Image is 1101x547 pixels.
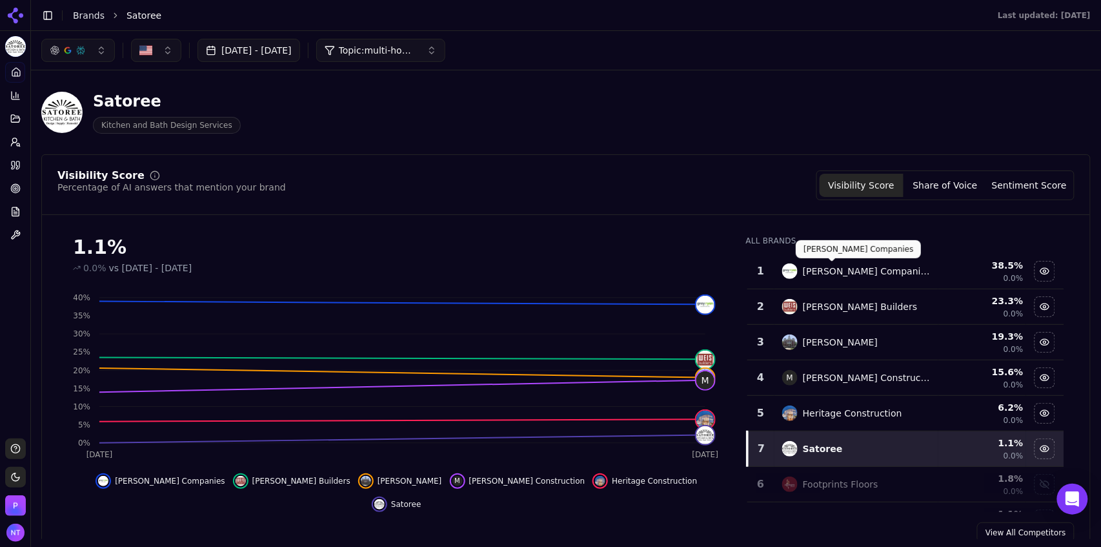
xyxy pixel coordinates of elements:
[6,524,25,542] img: Nate Tower
[696,426,714,444] img: satoree
[696,369,714,387] img: mcgough
[747,254,1064,289] tr: 1ryan companies[PERSON_NAME] Companies38.5%0.0%Hide ryan companies data
[753,370,769,386] div: 4
[753,477,769,492] div: 6
[197,39,300,62] button: [DATE] - [DATE]
[93,117,241,134] span: Kitchen and Bath Design Services
[1004,273,1024,284] span: 0.0%
[747,325,1064,360] tr: 3mcgough[PERSON_NAME]19.3%0.0%Hide mcgough data
[378,476,442,486] span: [PERSON_NAME]
[252,476,350,486] span: [PERSON_NAME] Builders
[1004,380,1024,390] span: 0.0%
[977,522,1075,543] a: View All Competitors
[592,473,697,489] button: Hide heritage construction data
[782,370,798,386] span: M
[73,311,90,320] tspan: 35%
[5,36,26,57] button: Current brand: Satoree
[1035,439,1055,459] button: Hide satoree data
[5,495,26,516] button: Open organization switcher
[696,296,714,314] img: ryan companies
[5,36,26,57] img: Satoree
[361,476,371,486] img: mcgough
[753,299,769,315] div: 2
[1004,415,1024,426] span: 0.0%
[747,502,1064,538] tr: 1.1%Show lakeside floor coverings data
[73,366,90,375] tspan: 20%
[1035,403,1055,424] button: Hide heritage construction data
[96,473,225,489] button: Hide ryan companies data
[747,467,1064,502] tr: 6footprints floorsFootprints Floors1.8%0.0%Show footprints floors data
[452,476,463,486] span: M
[746,236,1064,246] div: All Brands
[782,335,798,350] img: mcgough
[73,236,720,259] div: 1.1%
[595,476,605,486] img: heritage construction
[391,499,421,510] span: Satoree
[469,476,585,486] span: [PERSON_NAME] Construction
[747,431,1064,467] tr: 7satoreeSatoree1.1%0.0%Hide satoree data
[1004,451,1024,461] span: 0.0%
[941,437,1024,449] div: 1.1 %
[73,9,972,22] nav: breadcrumb
[93,91,241,112] div: Satoree
[98,476,108,486] img: ryan companies
[803,478,878,491] div: Footprints Floors
[126,9,161,22] span: Satoree
[803,371,931,384] div: [PERSON_NAME] Construction
[696,371,714,389] span: M
[73,293,90,302] tspan: 40%
[803,300,918,313] div: [PERSON_NAME] Builders
[1004,344,1024,355] span: 0.0%
[139,44,152,57] img: United States
[987,174,1071,197] button: Sentiment Score
[41,92,83,133] img: Satoree
[782,263,798,279] img: ryan companies
[753,335,769,350] div: 3
[5,495,26,516] img: Perrill
[109,262,192,274] span: vs [DATE] - [DATE]
[6,524,25,542] button: Open user button
[941,294,1024,307] div: 23.3 %
[904,174,987,197] button: Share of Voice
[78,439,90,448] tspan: 0%
[782,441,798,457] img: satoree
[1004,486,1024,497] span: 0.0%
[83,262,106,274] span: 0.0%
[339,44,416,57] span: Topic: multi-housing construction twin cities
[753,406,769,421] div: 5
[1035,474,1055,495] button: Show footprints floors data
[803,244,913,254] p: [PERSON_NAME] Companies
[1035,296,1055,317] button: Hide weis builders data
[782,299,798,315] img: weis builders
[998,10,1091,21] div: Last updated: [DATE]
[803,265,931,278] div: [PERSON_NAME] Companies
[358,473,442,489] button: Hide mcgough data
[747,289,1064,325] tr: 2weis builders[PERSON_NAME] Builders23.3%0.0%Hide weis builders data
[233,473,350,489] button: Hide weis builders data
[941,401,1024,414] div: 6.2 %
[941,366,1024,378] div: 15.6 %
[941,472,1024,485] div: 1.8 %
[73,402,90,411] tspan: 10%
[820,174,904,197] button: Visibility Score
[372,497,421,512] button: Hide satoree data
[236,476,246,486] img: weis builders
[73,348,90,357] tspan: 25%
[747,396,1064,431] tr: 5heritage constructionHeritage Construction6.2%0.0%Hide heritage construction data
[1004,309,1024,319] span: 0.0%
[782,477,798,492] img: footprints floors
[803,442,843,455] div: Satoree
[86,451,113,460] tspan: [DATE]
[1035,510,1055,530] button: Show lakeside floor coverings data
[941,330,1024,343] div: 19.3 %
[73,384,90,393] tspan: 15%
[696,351,714,369] img: weis builders
[115,476,225,486] span: [PERSON_NAME] Companies
[73,330,90,339] tspan: 30%
[1035,261,1055,282] button: Hide ryan companies data
[612,476,697,486] span: Heritage Construction
[57,170,145,181] div: Visibility Score
[803,407,902,420] div: Heritage Construction
[754,441,769,457] div: 7
[753,263,769,279] div: 1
